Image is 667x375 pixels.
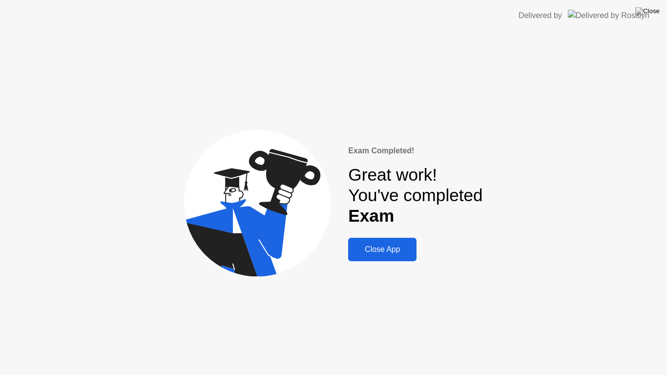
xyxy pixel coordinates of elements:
div: Delivered by [519,10,562,21]
img: Close [635,7,660,15]
div: Great work! You've completed [348,165,482,227]
div: Exam Completed! [348,145,482,157]
b: Exam [348,206,394,225]
img: Delivered by Rosalyn [568,10,649,21]
div: Close App [351,245,414,254]
button: Close App [348,238,417,261]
